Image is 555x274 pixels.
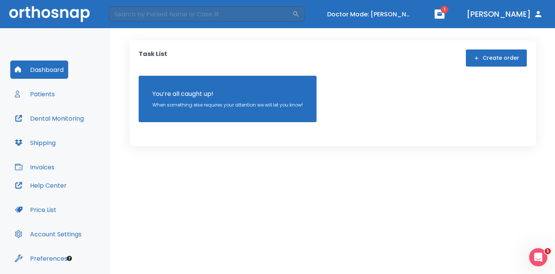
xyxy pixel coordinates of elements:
img: Orthosnap [9,6,90,22]
button: Dashboard [10,61,68,79]
p: When something else requires your attention we will let you know! [152,102,303,108]
button: Dental Monitoring [10,109,88,127]
button: Account Settings [10,225,86,243]
button: Create order [466,49,527,67]
span: 1 [441,6,448,13]
span: 1 [545,248,551,254]
button: Doctor Mode: [PERSON_NAME] [324,8,416,21]
p: Task List [139,49,167,67]
button: Price List [10,201,61,219]
button: [PERSON_NAME] [464,7,546,21]
iframe: Intercom live chat [529,248,547,266]
button: Preferences [10,249,72,268]
input: Search by Patient Name or Case # [109,6,292,22]
button: Patients [10,85,59,103]
button: Help Center [10,176,71,194]
button: Invoices [10,158,59,176]
div: Tooltip anchor [66,255,73,262]
button: Shipping [10,134,60,152]
p: You’re all caught up! [152,89,303,99]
